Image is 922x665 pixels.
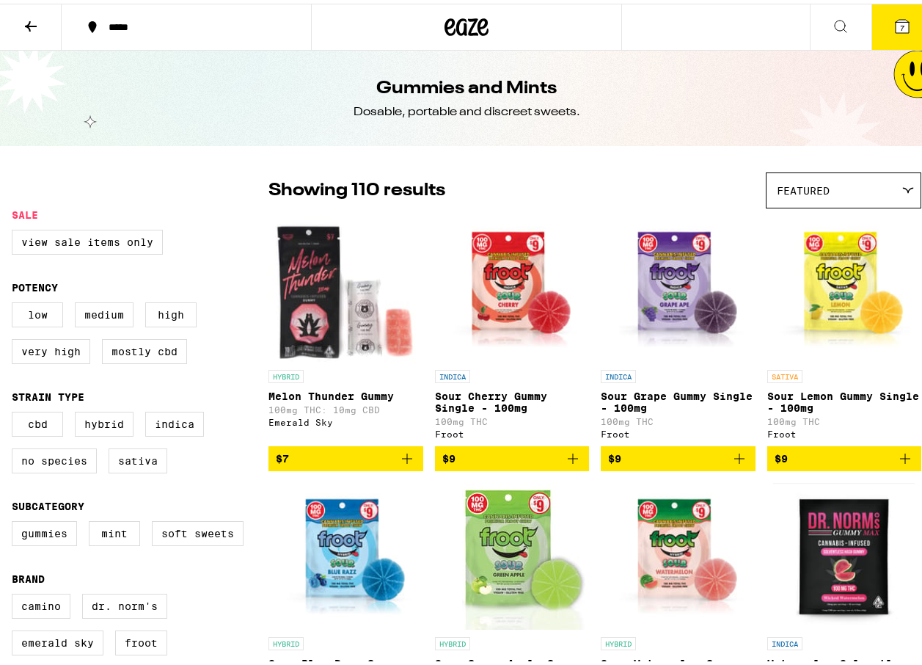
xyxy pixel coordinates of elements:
img: Froot - Sour Cherry Gummy Single - 100mg [435,212,590,359]
legend: Brand [12,570,45,581]
legend: Strain Type [12,388,84,399]
img: Froot - Sour Watermelon Gummy Single - 100mg [601,479,755,626]
p: HYBRID [601,633,636,647]
label: Hybrid [75,408,133,433]
div: Emerald Sky [268,414,423,424]
label: Medium [75,299,133,324]
button: Add to bag [435,443,590,468]
p: 100mg THC [601,413,755,423]
p: SATIVA [767,366,802,379]
p: 100mg THC: 10mg CBD [268,401,423,411]
img: Dr. Norm's - Watermelon Solventless Hash Gummy [773,479,915,626]
p: Showing 110 results [268,175,445,200]
label: View Sale Items Only [12,226,163,251]
p: INDICA [767,633,802,647]
legend: Sale [12,206,38,217]
img: Froot - Sour Green Apple Gummy Single - 100mg [439,479,585,626]
span: $9 [442,449,455,461]
div: Dosable, portable and discreet sweets. [354,101,580,117]
a: Open page for Melon Thunder Gummy from Emerald Sky [268,212,423,443]
label: Emerald Sky [12,627,103,652]
p: 100mg THC [435,413,590,423]
label: High [145,299,197,324]
label: Froot [115,627,167,652]
img: Froot - Sour Blue Razz Gummy Single - 100mg [268,479,423,626]
span: $7 [276,449,289,461]
a: Open page for Sour Lemon Gummy Single - 100mg from Froot [767,212,922,443]
span: $9 [608,449,621,461]
legend: Subcategory [12,497,84,509]
img: Emerald Sky - Melon Thunder Gummy [269,212,422,359]
label: Sativa [109,445,167,470]
img: Froot - Sour Grape Gummy Single - 100mg [601,212,755,359]
label: No Species [12,445,97,470]
span: Hi. Need any help? [9,10,106,22]
div: Froot [767,426,922,435]
p: Sour Lemon Gummy Single - 100mg [767,387,922,410]
span: Featured [777,181,830,193]
button: Add to bag [268,443,423,468]
label: Very High [12,335,90,360]
h1: Gummies and Mints [376,73,557,98]
label: Mint [89,517,140,542]
span: 7 [900,20,904,29]
label: Indica [145,408,204,433]
label: Low [12,299,63,324]
div: Froot [601,426,755,435]
p: HYBRID [435,633,470,647]
p: HYBRID [268,633,304,647]
p: Sour Cherry Gummy Single - 100mg [435,387,590,410]
p: INDICA [435,366,470,379]
p: 100mg THC [767,413,922,423]
label: Mostly CBD [102,335,187,360]
button: Add to bag [601,443,755,468]
span: $9 [775,449,788,461]
p: Melon Thunder Gummy [268,387,423,399]
img: Froot - Sour Lemon Gummy Single - 100mg [767,212,922,359]
label: Gummies [12,517,77,542]
a: Open page for Sour Grape Gummy Single - 100mg from Froot [601,212,755,443]
a: Open page for Sour Cherry Gummy Single - 100mg from Froot [435,212,590,443]
button: Add to bag [767,443,922,468]
p: INDICA [601,366,636,379]
label: Camino [12,590,70,615]
div: Froot [435,426,590,435]
legend: Potency [12,278,58,290]
p: Sour Grape Gummy Single - 100mg [601,387,755,410]
p: HYBRID [268,366,304,379]
label: Soft Sweets [152,517,244,542]
label: Dr. Norm's [82,590,167,615]
label: CBD [12,408,63,433]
